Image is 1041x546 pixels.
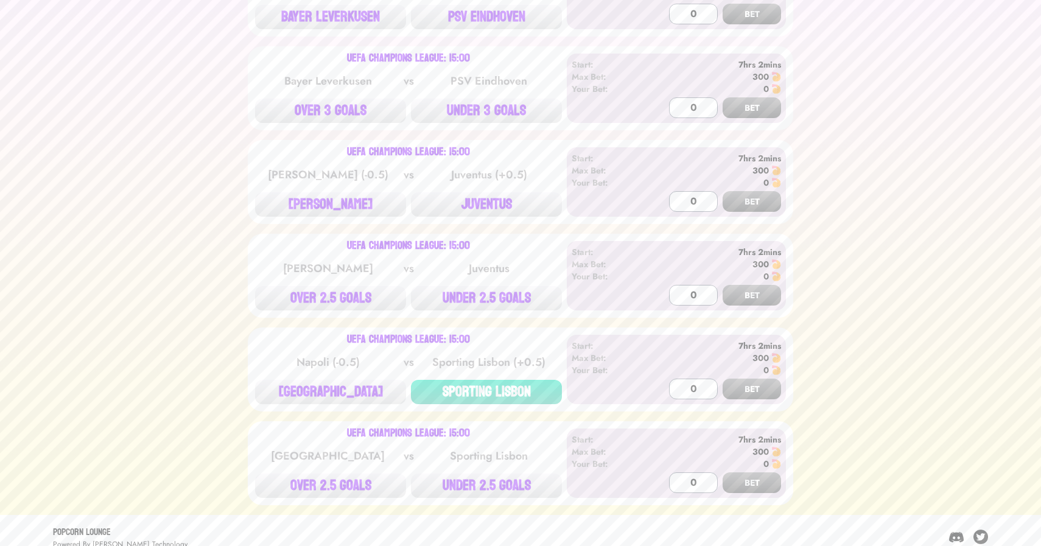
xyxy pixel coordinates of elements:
[572,71,642,83] div: Max Bet:
[572,364,642,376] div: Your Bet:
[572,83,642,95] div: Your Bet:
[723,97,781,118] button: BET
[771,72,781,82] img: 🍤
[752,352,769,364] div: 300
[572,352,642,364] div: Max Bet:
[267,260,390,277] div: [PERSON_NAME]
[411,286,562,310] button: UNDER 2.5 GOALS
[427,72,550,89] div: PSV Eindhoven
[411,474,562,498] button: UNDER 2.5 GOALS
[427,447,550,464] div: Sporting Lisbon
[347,241,470,251] div: UEFA Champions League: 15:00
[572,340,642,352] div: Start:
[572,152,642,164] div: Start:
[771,259,781,269] img: 🍤
[723,379,781,399] button: BET
[763,458,769,470] div: 0
[771,353,781,363] img: 🍤
[347,54,470,63] div: UEFA Champions League: 15:00
[267,72,390,89] div: Bayer Leverkusen
[255,380,406,404] button: [GEOGRAPHIC_DATA]
[642,246,781,258] div: 7hrs 2mins
[401,447,416,464] div: vs
[723,191,781,212] button: BET
[53,525,188,539] div: Popcorn Lounge
[572,177,642,189] div: Your Bet:
[723,472,781,493] button: BET
[771,178,781,187] img: 🍤
[347,335,470,345] div: UEFA Champions League: 15:00
[771,166,781,175] img: 🍤
[771,447,781,457] img: 🍤
[723,4,781,24] button: BET
[763,364,769,376] div: 0
[763,177,769,189] div: 0
[572,446,642,458] div: Max Bet:
[572,164,642,177] div: Max Bet:
[401,166,416,183] div: vs
[255,286,406,310] button: OVER 2.5 GOALS
[411,380,562,404] button: SPORTING LISBON
[572,246,642,258] div: Start:
[642,340,781,352] div: 7hrs 2mins
[771,365,781,375] img: 🍤
[752,71,769,83] div: 300
[723,285,781,306] button: BET
[347,429,470,438] div: UEFA Champions League: 15:00
[267,166,390,183] div: [PERSON_NAME] (-0.5)
[572,458,642,470] div: Your Bet:
[973,530,988,544] img: Twitter
[427,166,550,183] div: Juventus (+0.5)
[752,446,769,458] div: 300
[572,258,642,270] div: Max Bet:
[427,354,550,371] div: Sporting Lisbon (+0.5)
[572,58,642,71] div: Start:
[255,5,406,29] button: BAYER LEVERKUSEN
[411,5,562,29] button: PSV EINDHOVEN
[267,354,390,371] div: Napoli (-0.5)
[255,192,406,217] button: [PERSON_NAME]
[771,459,781,469] img: 🍤
[642,58,781,71] div: 7hrs 2mins
[572,270,642,282] div: Your Bet:
[427,260,550,277] div: Juventus
[401,260,416,277] div: vs
[255,474,406,498] button: OVER 2.5 GOALS
[642,433,781,446] div: 7hrs 2mins
[752,258,769,270] div: 300
[401,354,416,371] div: vs
[763,270,769,282] div: 0
[752,164,769,177] div: 300
[401,72,416,89] div: vs
[411,99,562,123] button: UNDER 3 GOALS
[949,530,964,544] img: Discord
[255,99,406,123] button: OVER 3 GOALS
[763,83,769,95] div: 0
[267,447,390,464] div: [GEOGRAPHIC_DATA]
[347,147,470,157] div: UEFA Champions League: 15:00
[771,271,781,281] img: 🍤
[771,84,781,94] img: 🍤
[411,192,562,217] button: JUVENTUS
[572,433,642,446] div: Start:
[642,152,781,164] div: 7hrs 2mins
